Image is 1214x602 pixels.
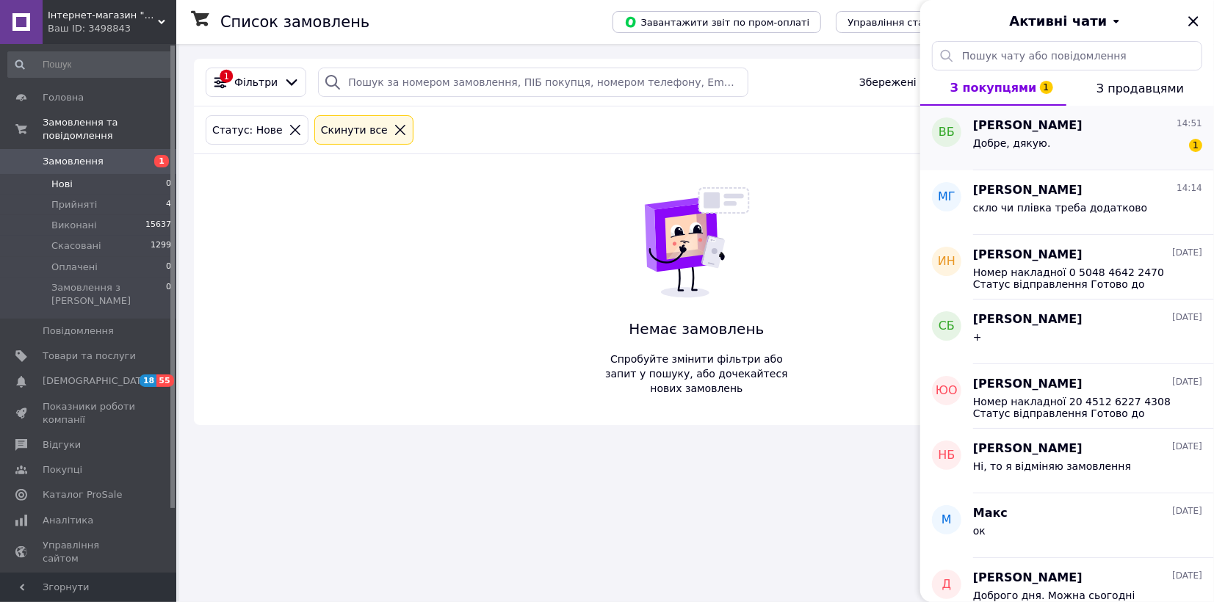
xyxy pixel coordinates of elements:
[973,570,1083,587] span: [PERSON_NAME]
[600,352,794,396] span: Спробуйте змінити фільтри або запит у пошуку, або дочекайтеся нових замовлень
[234,75,278,90] span: Фільтри
[939,318,955,335] span: СБ
[209,122,286,138] div: Статус: Нове
[973,376,1083,393] span: [PERSON_NAME]
[43,463,82,476] span: Покупці
[920,170,1214,235] button: Мг[PERSON_NAME]14:14скло чи плівка треба додатково
[7,51,173,78] input: Пошук
[43,400,136,427] span: Показники роботи компанії
[973,137,1051,149] span: Добре, дякую.
[166,198,171,211] span: 4
[973,331,982,343] span: +
[859,75,966,90] span: Збережені фільтри:
[48,22,176,35] div: Ваш ID: 3498843
[1096,81,1184,95] span: З продавцями
[51,219,97,232] span: Виконані
[140,374,156,387] span: 18
[939,124,955,141] span: ВБ
[973,525,986,537] span: ок
[1177,182,1202,195] span: 14:14
[1066,70,1214,106] button: З продавцями
[973,396,1182,419] span: Номер накладної 20 4512 6227 4308 Статус відправлення Готово до видачі
[973,182,1083,199] span: [PERSON_NAME]
[1172,440,1202,453] span: [DATE]
[600,319,794,340] span: Немає замовлень
[920,364,1214,429] button: ЮО[PERSON_NAME][DATE]Номер накладної 20 4512 6227 4308 Статус відправлення Готово до видачі
[942,576,952,593] span: Д
[973,440,1083,457] span: [PERSON_NAME]
[43,155,104,168] span: Замовлення
[166,281,171,308] span: 0
[1040,81,1053,94] span: 1
[43,438,81,451] span: Відгуки
[48,9,158,22] span: Інтернет-магазин "Caseya"
[1172,570,1202,582] span: [DATE]
[1172,247,1202,259] span: [DATE]
[938,253,955,270] span: ИН
[920,493,1214,558] button: ММакс[DATE]ок
[1009,12,1107,31] span: Активні чати
[318,122,391,138] div: Cкинути все
[942,512,952,529] span: М
[973,460,1131,472] span: Ні, то я відміняю замовлення
[624,15,809,29] span: Завантажити звіт по пром-оплаті
[932,41,1202,70] input: Пошук чату або повідомлення
[920,106,1214,170] button: ВБ[PERSON_NAME]14:51Добре, дякую.1
[43,91,84,104] span: Головна
[43,374,151,388] span: [DEMOGRAPHIC_DATA]
[920,70,1066,106] button: З покупцями1
[51,178,73,191] span: Нові
[936,382,958,399] span: ЮО
[920,235,1214,300] button: ИН[PERSON_NAME][DATE]Номер накладної 0 5048 4642 2470 Статус відправлення Готово до видачі
[51,198,97,211] span: Прийняті
[973,247,1083,264] span: [PERSON_NAME]
[938,189,955,206] span: Мг
[1172,505,1202,518] span: [DATE]
[154,155,169,167] span: 1
[973,202,1147,214] span: скло чи плівка треба додатково
[961,12,1173,31] button: Активні чати
[1185,12,1202,30] button: Закрити
[43,488,122,501] span: Каталог ProSale
[43,116,176,142] span: Замовлення та повідомлення
[43,539,136,565] span: Управління сайтом
[973,311,1083,328] span: [PERSON_NAME]
[43,514,93,527] span: Аналітика
[938,447,955,464] span: НБ
[151,239,171,253] span: 1299
[950,81,1037,95] span: З покупцями
[51,281,166,308] span: Замовлення з [PERSON_NAME]
[848,17,960,28] span: Управління статусами
[973,266,1182,290] span: Номер накладної 0 5048 4642 2470 Статус відправлення Готово до видачі
[920,429,1214,493] button: НБ[PERSON_NAME][DATE]Ні, то я відміняю замовлення
[836,11,972,33] button: Управління статусами
[1177,117,1202,130] span: 14:51
[166,178,171,191] span: 0
[1189,139,1202,152] span: 1
[1172,376,1202,388] span: [DATE]
[166,261,171,274] span: 0
[318,68,748,97] input: Пошук за номером замовлення, ПІБ покупця, номером телефону, Email, номером накладної
[51,261,98,274] span: Оплачені
[613,11,821,33] button: Завантажити звіт по пром-оплаті
[973,505,1008,522] span: Макс
[973,117,1083,134] span: [PERSON_NAME]
[43,349,136,363] span: Товари та послуги
[220,13,369,31] h1: Список замовлень
[51,239,101,253] span: Скасовані
[920,300,1214,364] button: СБ[PERSON_NAME][DATE]+
[1172,311,1202,324] span: [DATE]
[145,219,171,232] span: 15637
[156,374,173,387] span: 55
[43,324,114,338] span: Повідомлення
